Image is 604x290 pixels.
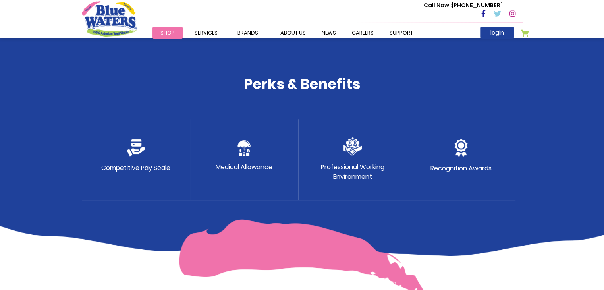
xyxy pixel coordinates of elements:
a: careers [344,27,382,39]
p: Competitive Pay Scale [101,163,170,173]
a: store logo [82,1,137,36]
h4: Perks & Benefits [82,75,523,93]
a: about us [272,27,314,39]
p: [PHONE_NUMBER] [424,1,503,10]
span: Services [195,29,218,37]
a: support [382,27,421,39]
img: team.png [343,137,362,156]
img: protect.png [237,140,251,156]
img: medal.png [454,139,468,157]
span: Brands [237,29,258,37]
a: News [314,27,344,39]
a: login [480,27,514,39]
p: Medical Allowance [216,162,272,172]
span: Call Now : [424,1,452,9]
p: Professional Working Environment [321,162,384,182]
p: Recognition Awards [430,164,492,173]
img: credit-card.png [127,139,145,157]
span: Shop [160,29,175,37]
